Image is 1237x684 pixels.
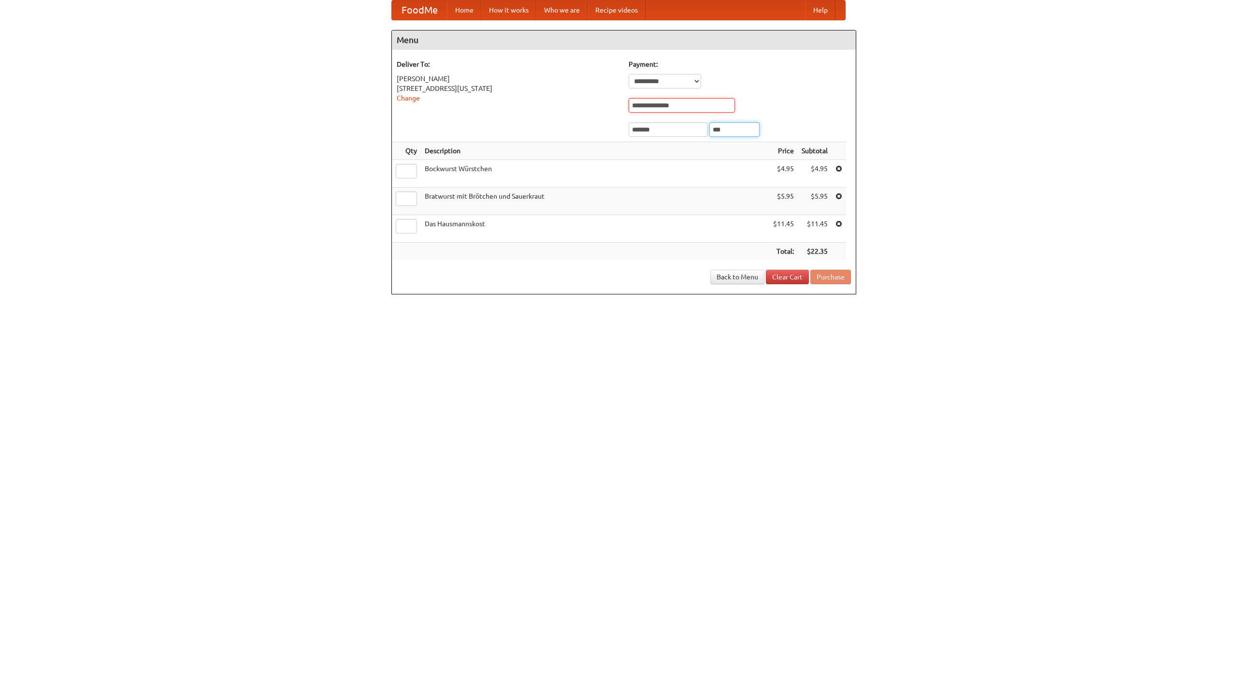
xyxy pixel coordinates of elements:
[766,270,809,284] a: Clear Cart
[769,215,798,243] td: $11.45
[798,243,832,261] th: $22.35
[810,270,851,284] button: Purchase
[481,0,536,20] a: How it works
[421,215,769,243] td: Das Hausmannskost
[397,94,420,102] a: Change
[397,84,619,93] div: [STREET_ADDRESS][US_STATE]
[421,188,769,215] td: Bratwurst mit Brötchen und Sauerkraut
[392,30,856,50] h4: Menu
[769,188,798,215] td: $5.95
[397,59,619,69] h5: Deliver To:
[710,270,764,284] a: Back to Menu
[798,160,832,188] td: $4.95
[397,74,619,84] div: [PERSON_NAME]
[769,243,798,261] th: Total:
[629,59,851,69] h5: Payment:
[805,0,835,20] a: Help
[392,0,447,20] a: FoodMe
[392,142,421,160] th: Qty
[798,188,832,215] td: $5.95
[769,142,798,160] th: Price
[447,0,481,20] a: Home
[536,0,588,20] a: Who we are
[798,142,832,160] th: Subtotal
[421,142,769,160] th: Description
[769,160,798,188] td: $4.95
[421,160,769,188] td: Bockwurst Würstchen
[798,215,832,243] td: $11.45
[588,0,646,20] a: Recipe videos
